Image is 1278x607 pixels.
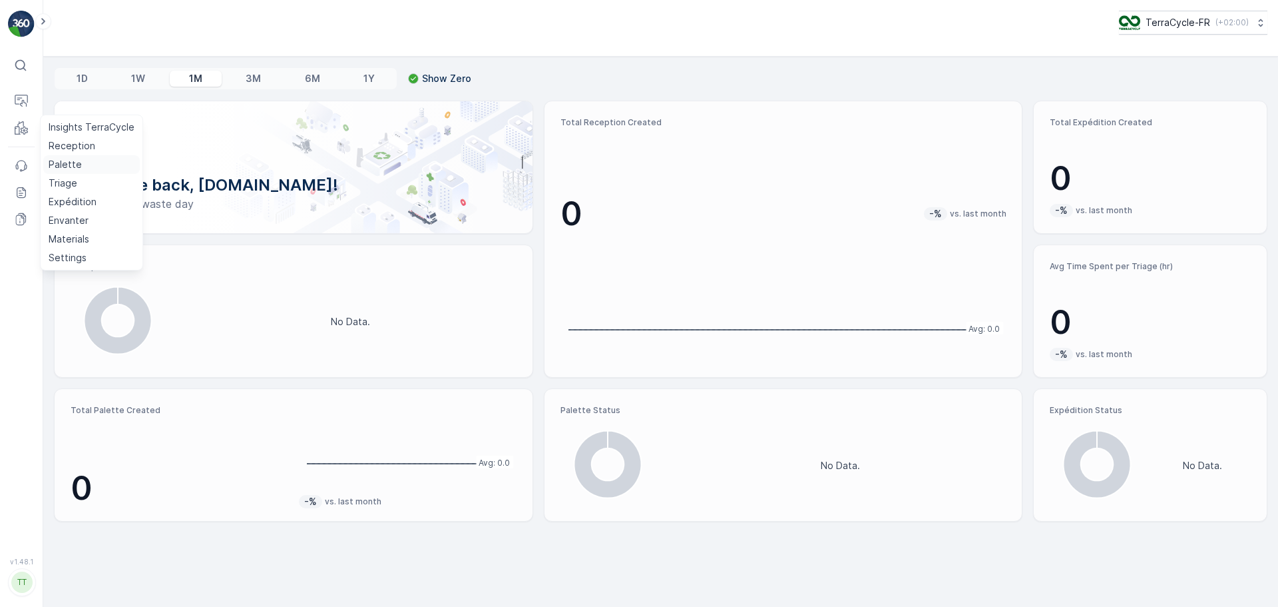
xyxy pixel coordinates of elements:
[950,209,1006,219] p: vs. last month
[8,11,35,37] img: logo
[71,261,517,272] p: Reception Status
[1050,117,1251,128] p: Total Expédition Created
[1215,17,1249,28] p: ( +02:00 )
[189,72,202,85] p: 1M
[77,72,88,85] p: 1D
[325,496,381,507] p: vs. last month
[8,558,35,566] span: v 1.48.1
[821,459,860,472] p: No Data.
[1054,348,1069,361] p: -%
[246,72,261,85] p: 3M
[76,196,511,212] p: Have a zero-waste day
[928,207,943,221] p: -%
[1119,11,1267,35] button: TerraCycle-FR(+02:00)
[560,405,1006,416] p: Palette Status
[1050,303,1251,342] p: 0
[1076,349,1132,360] p: vs. last month
[303,495,318,508] p: -%
[76,175,511,196] p: Welcome back, [DOMAIN_NAME]!
[131,72,145,85] p: 1W
[1076,205,1132,216] p: vs. last month
[1119,15,1140,30] img: TC_H152nZO.png
[560,194,582,234] p: 0
[8,568,35,596] button: TT
[305,72,320,85] p: 6M
[1183,459,1222,472] p: No Data.
[1050,261,1251,272] p: Avg Time Spent per Triage (hr)
[1050,159,1251,199] p: 0
[331,315,370,328] p: No Data.
[1054,204,1069,217] p: -%
[11,572,33,593] div: TT
[1146,16,1210,29] p: TerraCycle-FR
[1050,405,1251,416] p: Expédition Status
[71,468,288,508] p: 0
[560,117,1006,128] p: Total Reception Created
[363,72,375,85] p: 1Y
[422,72,471,85] p: Show Zero
[71,405,288,416] p: Total Palette Created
